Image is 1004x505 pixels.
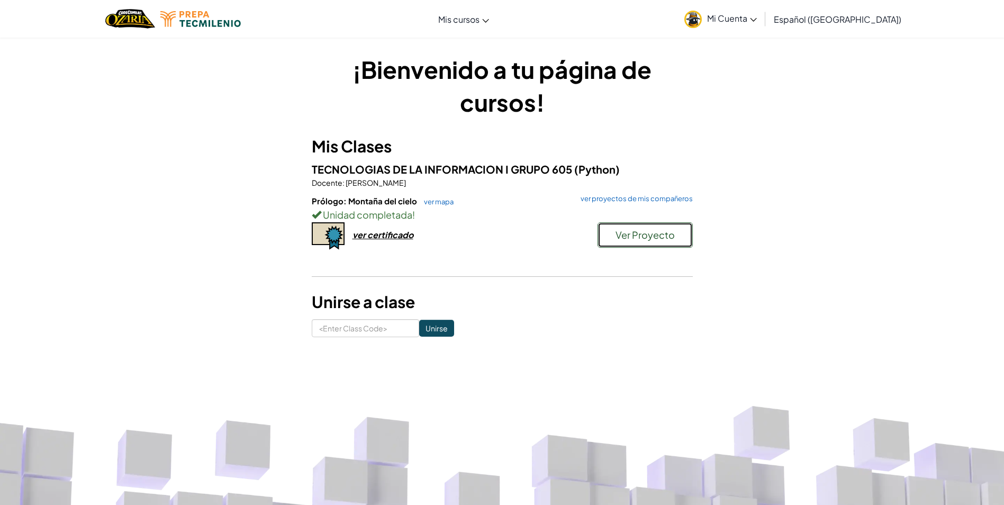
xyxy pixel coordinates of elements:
[312,222,345,250] img: certificate-icon.png
[312,319,419,337] input: <Enter Class Code>
[312,163,574,176] span: TECNOLOGIAS DE LA INFORMACION I GRUPO 605
[105,8,155,30] a: Ozaria by CodeCombat logo
[312,53,693,119] h1: ¡Bienvenido a tu página de cursos!
[352,229,413,240] div: ver certificado
[774,14,901,25] span: Español ([GEOGRAPHIC_DATA])
[684,11,702,28] img: avatar
[312,178,342,187] span: Docente
[598,222,693,248] button: Ver Proyecto
[419,320,454,337] input: Unirse
[321,209,412,221] span: Unidad completada
[312,290,693,314] h3: Unirse a clase
[312,229,413,240] a: ver certificado
[312,196,419,206] span: Prólogo: Montaña del cielo
[679,2,762,35] a: Mi Cuenta
[160,11,241,27] img: Tecmilenio logo
[105,8,155,30] img: Home
[342,178,345,187] span: :
[433,5,494,33] a: Mis cursos
[707,13,757,24] span: Mi Cuenta
[575,195,693,202] a: ver proyectos de mis compañeros
[574,163,620,176] span: (Python)
[616,229,675,241] span: Ver Proyecto
[412,209,415,221] span: !
[345,178,406,187] span: [PERSON_NAME]
[438,14,480,25] span: Mis cursos
[312,134,693,158] h3: Mis Clases
[419,197,454,206] a: ver mapa
[768,5,907,33] a: Español ([GEOGRAPHIC_DATA])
